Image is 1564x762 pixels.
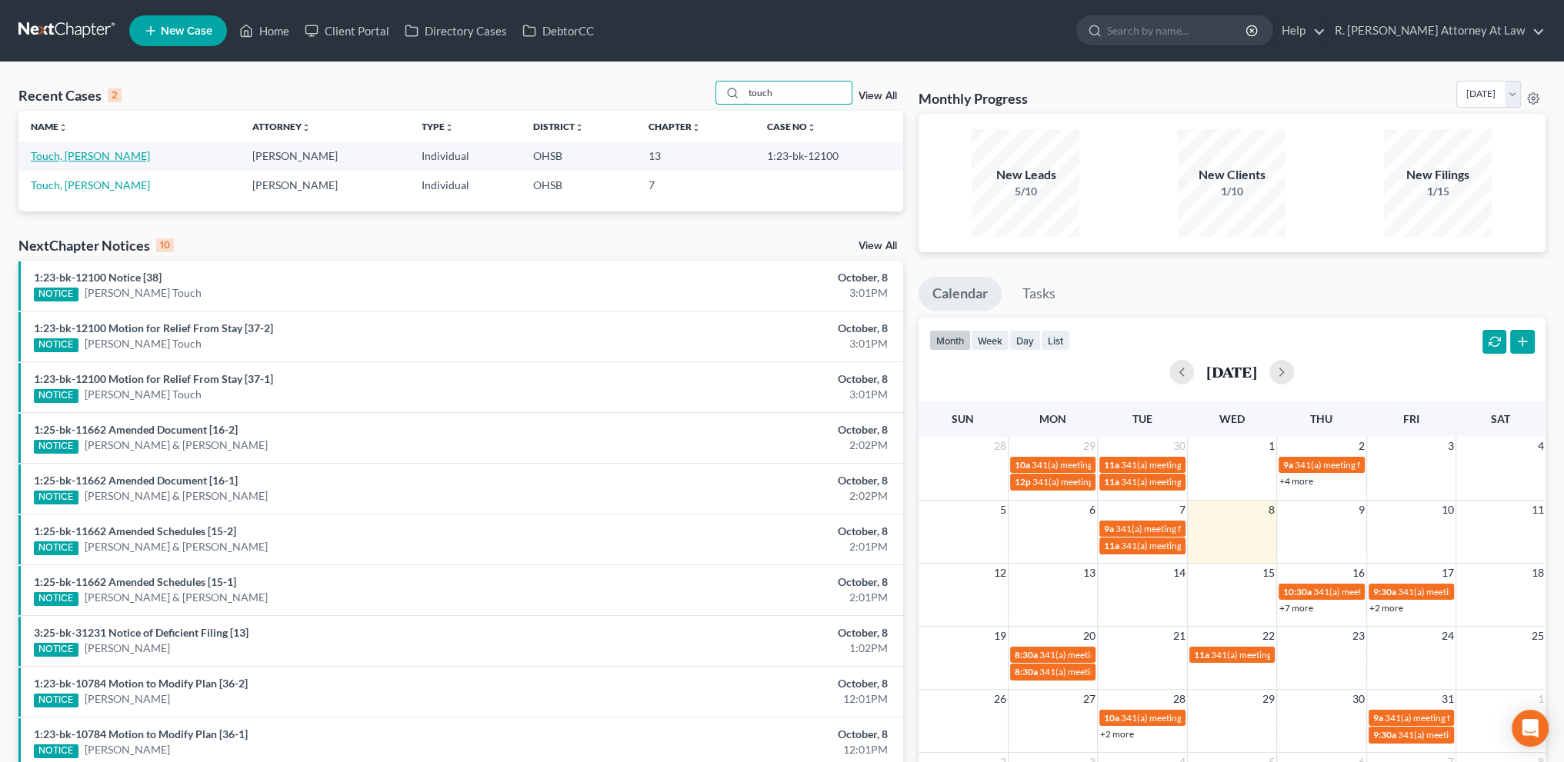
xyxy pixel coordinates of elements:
[999,501,1008,519] span: 5
[859,241,897,251] a: View All
[1440,501,1456,519] span: 10
[34,541,78,555] div: NOTICE
[613,321,888,336] div: October, 8
[1082,690,1097,708] span: 27
[85,488,268,504] a: [PERSON_NAME] & [PERSON_NAME]
[692,123,701,132] i: unfold_more
[297,17,397,45] a: Client Portal
[252,121,311,132] a: Attorneyunfold_more
[613,422,888,438] div: October, 8
[85,590,268,605] a: [PERSON_NAME] & [PERSON_NAME]
[1283,586,1312,597] span: 10:30a
[613,676,888,691] div: October, 8
[31,178,150,191] a: Touch, [PERSON_NAME]
[1104,523,1114,534] span: 9a
[971,330,1009,351] button: week
[108,88,122,102] div: 2
[613,270,888,285] div: October, 8
[613,387,888,402] div: 3:01PM
[992,627,1008,645] span: 19
[1357,437,1366,455] span: 2
[1100,728,1134,740] a: +2 more
[1178,166,1286,184] div: New Clients
[613,625,888,641] div: October, 8
[613,691,888,707] div: 12:01PM
[929,330,971,351] button: month
[34,389,78,403] div: NOTICE
[613,285,888,301] div: 3:01PM
[34,423,238,436] a: 1:25-bk-11662 Amended Document [16-2]
[34,372,273,385] a: 1:23-bk-12100 Motion for Relief From Stay [37-1]
[31,121,68,132] a: Nameunfold_more
[1194,649,1209,661] span: 11a
[85,539,268,554] a: [PERSON_NAME] & [PERSON_NAME]
[1032,476,1181,487] span: 341(a) meeting for [PERSON_NAME]
[613,473,888,488] div: October, 8
[1015,459,1030,471] span: 10a
[1088,501,1097,519] span: 6
[1313,586,1462,597] span: 341(a) meeting for [PERSON_NAME]
[1283,459,1293,471] span: 9a
[34,338,78,352] div: NOTICE
[1082,437,1097,455] span: 29
[1373,729,1396,740] span: 9:30a
[613,524,888,539] div: October, 8
[445,123,454,132] i: unfold_more
[919,89,1028,108] h3: Monthly Progress
[1082,627,1097,645] span: 20
[34,592,78,606] div: NOTICE
[85,641,170,656] a: [PERSON_NAME]
[1491,412,1510,425] span: Sat
[34,694,78,707] div: NOTICE
[515,17,602,45] a: DebtorCC
[1039,666,1269,677] span: 341(a) meeting for [PERSON_NAME] & [PERSON_NAME]
[1279,475,1313,487] a: +4 more
[1039,649,1188,661] span: 341(a) meeting for [PERSON_NAME]
[1015,476,1031,487] span: 12p
[156,238,174,252] div: 10
[1267,437,1276,455] span: 1
[1279,602,1313,614] a: +7 more
[1530,501,1546,519] span: 11
[85,438,268,453] a: [PERSON_NAME] & [PERSON_NAME]
[302,123,311,132] i: unfold_more
[85,285,202,301] a: [PERSON_NAME] Touch
[574,123,583,132] i: unfold_more
[1385,712,1533,724] span: 341(a) meeting for [PERSON_NAME]
[1369,602,1403,614] a: +2 more
[1178,184,1286,199] div: 1/10
[613,371,888,387] div: October, 8
[1398,586,1546,597] span: 341(a) meeting for [PERSON_NAME]
[613,574,888,590] div: October, 8
[649,121,701,132] a: Chapterunfold_more
[34,321,273,334] a: 1:23-bk-12100 Motion for Relief From Stay [37-2]
[1172,627,1187,645] span: 21
[1310,412,1332,425] span: Thu
[1121,459,1269,471] span: 341(a) meeting for [PERSON_NAME]
[397,17,515,45] a: Directory Cases
[422,121,454,132] a: Typeunfold_more
[1351,690,1366,708] span: 30
[767,121,816,132] a: Case Nounfold_more
[1512,710,1549,747] div: Open Intercom Messenger
[1032,459,1262,471] span: 341(a) meeting for [PERSON_NAME] & [PERSON_NAME]
[34,744,78,758] div: NOTICE
[409,171,521,199] td: Individual
[613,539,888,554] div: 2:01PM
[1172,564,1187,582] span: 14
[1121,540,1351,551] span: 341(a) meeting for [PERSON_NAME] & [PERSON_NAME]
[1115,523,1264,534] span: 341(a) meeting for [PERSON_NAME]
[613,742,888,757] div: 12:01PM
[1261,627,1276,645] span: 22
[232,17,297,45] a: Home
[1530,564,1546,582] span: 18
[1267,501,1276,519] span: 8
[613,336,888,351] div: 3:01PM
[34,626,248,639] a: 3:25-bk-31231 Notice of Deficient Filing [13]
[972,184,1079,199] div: 5/10
[1351,627,1366,645] span: 23
[1384,166,1492,184] div: New Filings
[58,123,68,132] i: unfold_more
[1446,437,1456,455] span: 3
[34,677,248,690] a: 1:23-bk-10784 Motion to Modify Plan [36-2]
